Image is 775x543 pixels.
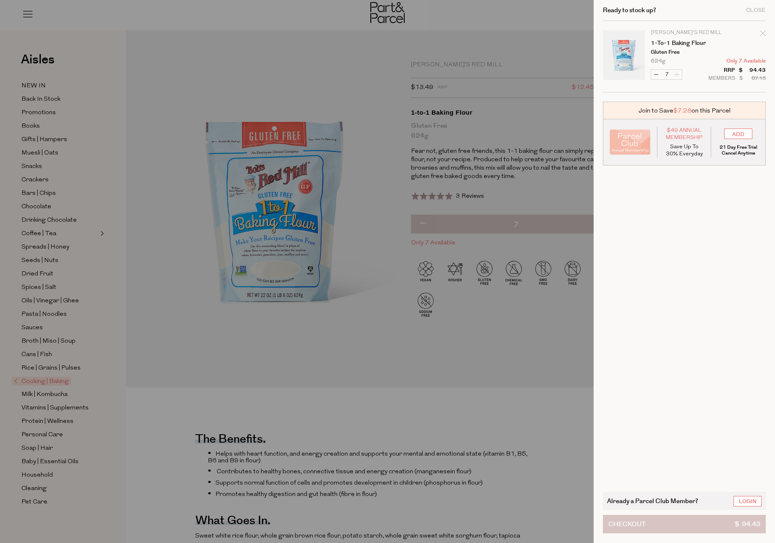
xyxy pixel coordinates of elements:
[661,70,672,79] input: QTY 1-to-1 Baking Flour
[724,129,752,139] input: ADD
[651,30,716,35] p: [PERSON_NAME]'s Red Mill
[746,8,766,13] div: Close
[726,58,766,64] span: Only 7 Available
[664,127,705,141] span: $49 Annual Membership
[603,515,766,533] button: Checkout$ 94.43
[607,496,698,506] span: Already a Parcel Club Member?
[603,102,766,119] div: Join to Save on this Parcel
[651,58,665,64] span: 624g
[608,515,646,533] span: Checkout
[717,144,759,156] p: 21 Day Free Trial Cancel Anytime
[651,50,716,55] p: Gluten Free
[760,29,766,40] div: Remove 1-to-1 Baking Flour
[603,7,656,13] h2: Ready to stock up?
[651,40,716,46] a: 1-to-1 Baking Flour
[673,106,691,115] span: $7.28
[735,515,760,533] span: $ 94.43
[733,496,762,506] a: Login
[664,143,705,157] p: Save Up To 30% Everyday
